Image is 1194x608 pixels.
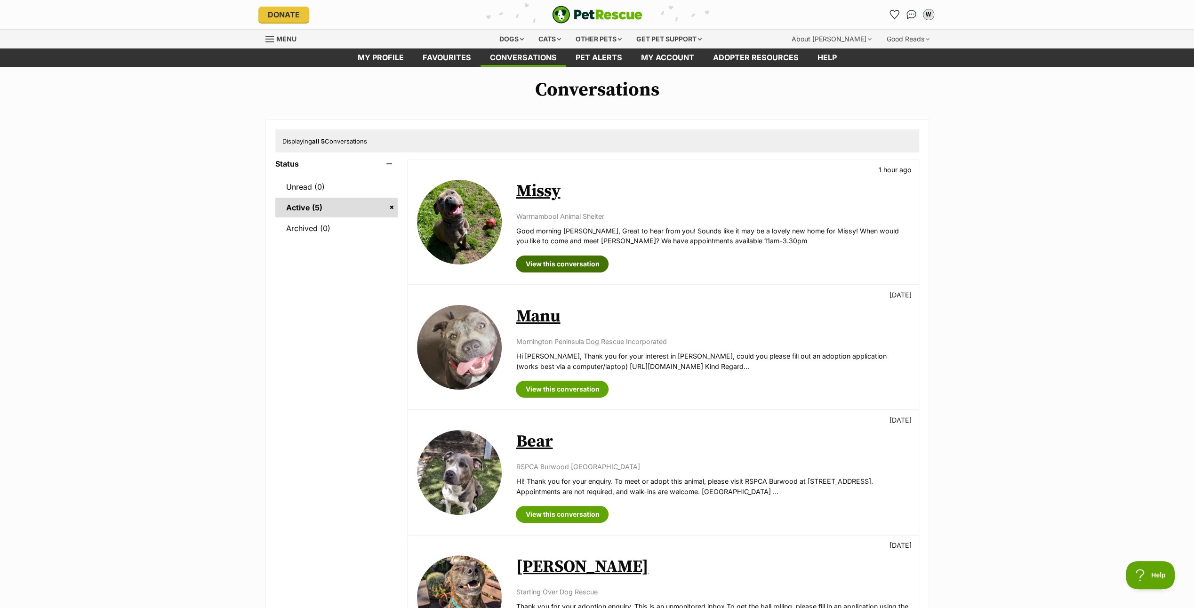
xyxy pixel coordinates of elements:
[880,30,936,48] div: Good Reads
[906,10,916,19] img: chat-41dd97257d64d25036548639549fe6c8038ab92f7586957e7f3b1b290dea8141.svg
[282,137,367,145] span: Displaying Conversations
[552,6,642,24] a: PetRescue
[889,415,912,425] p: [DATE]
[258,7,309,23] a: Donate
[516,381,609,398] a: View this conversation
[904,7,919,22] a: Conversations
[921,7,936,22] button: My account
[889,290,912,300] p: [DATE]
[569,30,628,48] div: Other pets
[1126,561,1175,589] iframe: Help Scout Beacon - Open
[566,48,632,67] a: Pet alerts
[276,35,296,43] span: Menu
[552,6,642,24] img: logo-e224e6f780fb5917bec1dbf3a21bbac754714ae5b6737aabdf751b685950b380.svg
[887,7,902,22] a: Favourites
[275,160,398,168] header: Status
[417,430,502,515] img: Bear
[879,165,912,175] p: 1 hour ago
[516,306,560,327] a: Manu
[532,30,568,48] div: Cats
[348,48,413,67] a: My profile
[516,462,909,472] p: RSPCA Burwood [GEOGRAPHIC_DATA]
[516,431,553,452] a: Bear
[516,351,909,371] p: Hi [PERSON_NAME], Thank you for your interest in [PERSON_NAME], could you please fill out an adop...
[417,305,502,390] img: Manu
[275,177,398,197] a: Unread (0)
[516,556,648,577] a: [PERSON_NAME]
[413,48,481,67] a: Favourites
[632,48,704,67] a: My account
[924,10,933,19] div: W
[275,218,398,238] a: Archived (0)
[481,48,566,67] a: conversations
[265,30,303,47] a: Menu
[516,476,909,496] p: Hi! Thank you for your enquiry. To meet or adopt this animal, please visit RSPCA Burwood at [STRE...
[889,540,912,550] p: [DATE]
[312,137,325,145] strong: all 5
[417,180,502,264] img: Missy
[704,48,808,67] a: Adopter resources
[516,506,609,523] a: View this conversation
[808,48,846,67] a: Help
[785,30,878,48] div: About [PERSON_NAME]
[516,181,560,202] a: Missy
[275,198,398,217] a: Active (5)
[516,226,909,246] p: Good morning [PERSON_NAME], Great to hear from you! Sounds like it may be a lovely new home for M...
[493,30,530,48] div: Dogs
[630,30,708,48] div: Get pet support
[516,587,909,597] p: Starting Over Dog Rescue
[516,336,909,346] p: Mornington Peninsula Dog Rescue Incorporated
[516,211,909,221] p: Warrnambool Animal Shelter
[516,256,609,272] a: View this conversation
[887,7,936,22] ul: Account quick links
